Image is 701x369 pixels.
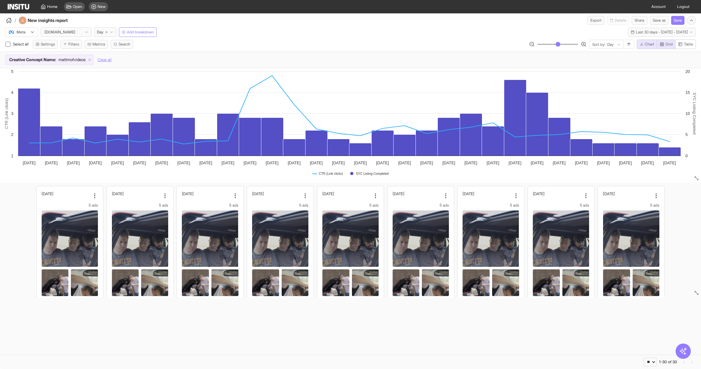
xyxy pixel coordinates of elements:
tspan: [DATE] [23,160,36,165]
span: Select all [13,42,30,46]
button: Clear all [98,54,112,65]
h4: New insights report [28,17,85,24]
tspan: [DATE] [398,160,411,165]
button: Save [671,16,684,25]
button: Last 30 days - [DATE] - [DATE] [628,28,696,37]
tspan: [DATE] [619,160,632,165]
div: 5 ads [393,203,449,208]
tspan: [DATE] [133,160,146,165]
h2: [DATE] [252,191,264,196]
text: 5 [685,132,688,137]
text: 5 [11,69,13,74]
span: Add breakdown [127,30,154,35]
button: Add breakdown [119,27,157,37]
div: 5 ads [463,203,519,208]
span: You cannot delete a preset report. [607,16,629,25]
div: New insights report [19,17,85,24]
span: Day [97,30,103,35]
tspan: [DATE] [45,160,58,165]
tspan: [DATE] [222,160,234,165]
tspan: [DATE] [509,160,521,165]
tspan: [DATE] [266,160,278,165]
button: Save as [650,16,669,25]
text: 0 [685,153,688,158]
h2: [DATE] [603,191,615,196]
tspan: [DATE] [553,160,566,165]
h2: [DATE] [112,191,124,196]
button: Settings [33,40,58,49]
div: 5 ads [322,203,379,208]
button: / [5,17,16,24]
div: 5 ads [533,203,589,208]
text: 3 [11,111,13,116]
tspan: [DATE] [442,160,455,165]
tspan: [DATE] [155,160,168,165]
button: Chart [637,39,657,49]
div: 5 ads [182,203,238,208]
div: 5 ads [42,203,98,208]
tspan: [DATE] [354,160,367,165]
span: / [15,17,16,24]
tspan: [DATE] [310,160,323,165]
span: Last 30 days - [DATE] - [DATE] [636,30,688,35]
text: SYC Listing Completed [356,172,389,175]
span: Settings [41,42,55,47]
div: Thu 21 August, 2025 [322,191,371,196]
h2: [DATE] [463,191,474,196]
span: Open [73,4,82,9]
button: Metrics [85,40,108,49]
text: CTR (Link clicks) [319,172,343,175]
button: Filters [60,40,82,49]
button: Delete [607,16,629,25]
tspan: [DATE] [199,160,212,165]
text: 2 [11,132,13,137]
h2: [DATE] [533,191,545,196]
div: Tue 19 August, 2025 [182,191,230,196]
tspan: [DATE] [486,160,499,165]
tspan: [DATE] [575,160,588,165]
text: SYC Listing Completed [692,92,697,134]
text: 10 [685,111,690,116]
h2: [DATE] [42,191,53,196]
tspan: [DATE] [288,160,300,165]
span: Chart [645,42,654,47]
span: Grid [665,42,673,47]
h2: [DATE] [322,191,334,196]
tspan: [DATE] [177,160,190,165]
button: Day [94,27,116,37]
button: Table [675,39,696,49]
div: 5 ads [252,203,308,208]
button: Export [588,16,604,25]
span: Creative Concept Name : [9,57,56,63]
button: Search [111,40,133,49]
tspan: [DATE] [464,160,477,165]
tspan: [DATE] [641,160,654,165]
div: Sat 23 August, 2025 [463,191,511,196]
span: Sort by: [592,42,605,47]
text: CTR (Link clicks) [4,98,9,129]
tspan: [DATE] [420,160,433,165]
text: 20 [685,69,690,74]
button: Grid [657,39,676,49]
button: Share [632,16,647,25]
div: 5 ads [112,203,168,208]
span: Home [47,4,58,9]
tspan: [DATE] [67,160,80,165]
div: Sun 24 August, 2025 [533,191,581,196]
tspan: [DATE] [332,160,345,165]
div: Mon 18 August, 2025 [112,191,161,196]
tspan: [DATE] [244,160,256,165]
span: New [98,4,106,9]
h2: [DATE] [182,191,194,196]
div: Creative Concept Name:mattmofvideos [5,55,93,65]
div: 5 ads [603,203,659,208]
tspan: [DATE] [597,160,610,165]
tspan: [DATE] [111,160,124,165]
text: 1 [11,153,13,158]
span: mattmofvideos [58,57,86,63]
tspan: [DATE] [376,160,389,165]
h2: [DATE] [393,191,404,196]
tspan: [DATE] [663,160,676,165]
img: Logo [8,4,29,10]
div: Sun 17 August, 2025 [42,191,90,196]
